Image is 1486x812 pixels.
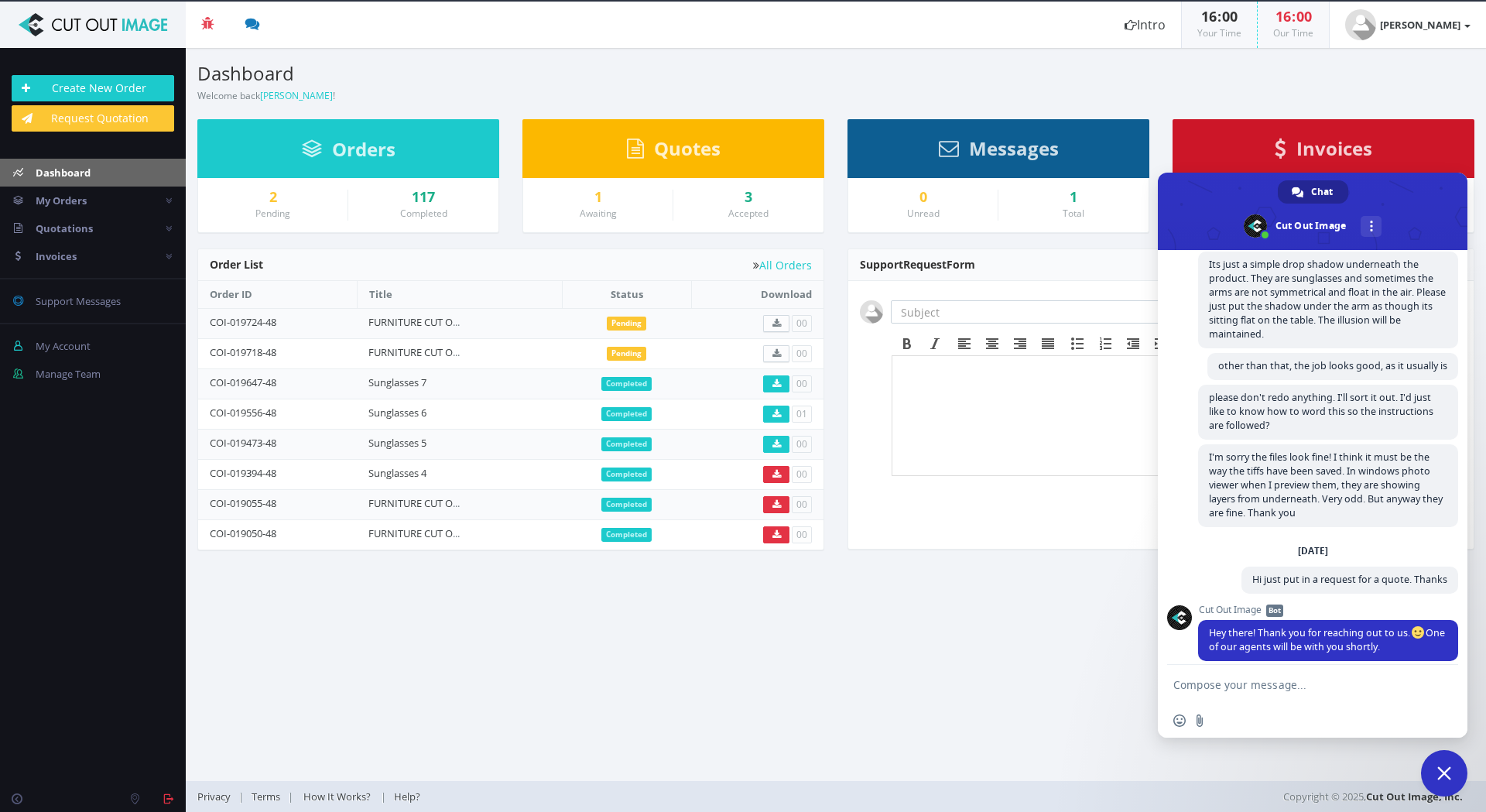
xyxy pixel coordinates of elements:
[368,375,426,389] a: Sunglasses 7
[360,190,487,205] a: 117
[260,89,333,102] a: [PERSON_NAME]
[1266,605,1283,617] span: Bot
[36,249,77,263] span: Invoices
[1275,7,1291,26] span: 16
[1209,391,1433,432] span: please don't redo anything. I'll sort it out. I'd just like to know how to word this so the instr...
[303,790,371,803] span: How It Works?
[601,468,652,481] span: Completed
[627,145,721,159] a: Quotes
[860,190,986,205] a: 0
[1217,7,1222,26] span: :
[210,257,263,272] span: Order List
[368,345,484,359] a: FURNITURE CUT OUTS 87
[36,166,91,180] span: Dashboard
[1296,135,1372,161] span: Invoices
[860,300,883,324] img: user_default.jpg
[907,207,940,220] small: Unread
[12,105,174,132] a: Request Quotation
[1298,546,1328,556] div: [DATE]
[400,207,447,220] small: Completed
[1198,605,1458,615] span: Cut Out Image
[1209,451,1443,519] span: I'm sorry the files look fine! I think it must be the way the tiffs have been saved. In windows p...
[198,281,357,308] th: Order ID
[197,63,824,84] h3: Dashboard
[1311,180,1333,204] span: Chat
[1034,334,1062,354] div: Justify
[332,136,395,162] span: Orders
[978,334,1006,354] div: Align center
[1275,145,1372,159] a: Invoices
[1197,26,1241,39] small: Your Time
[36,339,91,353] span: My Account
[1252,573,1447,586] span: Hi just put in a request for a quote. Thanks
[1278,180,1348,204] div: Chat
[891,300,1165,324] input: Subject
[1147,334,1175,354] div: Increase indent
[1361,216,1382,237] div: More channels
[210,406,276,420] a: COI-019556-48
[255,207,290,220] small: Pending
[691,281,823,308] th: Download
[601,407,652,421] span: Completed
[921,334,949,354] div: Italic
[36,194,87,207] span: My Orders
[1209,258,1446,341] span: Its just a simple drop shadow underneath the product. They are sunglasses and sometimes the arms ...
[210,496,276,510] a: COI-019055-48
[1109,2,1181,48] a: Intro
[1222,7,1238,26] span: 00
[562,281,691,308] th: Status
[1201,7,1217,26] span: 16
[969,135,1059,161] span: Messages
[1173,678,1418,692] textarea: Compose your message...
[210,190,336,205] a: 2
[12,75,174,101] a: Create New Order
[580,207,617,220] small: Awaiting
[210,466,276,480] a: COI-019394-48
[535,190,661,205] a: 1
[386,790,428,803] a: Help?
[197,781,1049,812] div: | | |
[1421,750,1467,797] div: Close chat
[36,367,101,381] span: Manage Team
[210,345,276,359] a: COI-019718-48
[210,526,276,540] a: COI-019050-48
[1380,18,1460,32] strong: [PERSON_NAME]
[654,135,721,161] span: Quotes
[197,89,335,102] small: Welcome back !
[302,146,395,159] a: Orders
[36,294,121,308] span: Support Messages
[368,466,426,480] a: Sunglasses 4
[12,13,174,36] img: Cut Out Image
[892,356,1460,475] iframe: Rich Text Area. Press ALT-F9 for menu. Press ALT-F10 for toolbar. Press ALT-0 for help
[893,334,921,354] div: Bold
[728,207,769,220] small: Accepted
[368,436,426,450] a: Sunglasses 5
[1283,789,1463,804] span: Copyright © 2025,
[1345,9,1376,40] img: user_default.jpg
[368,315,484,329] a: FURNITURE CUT OUTS 88
[685,190,812,205] a: 3
[601,498,652,512] span: Completed
[1063,207,1084,220] small: Total
[210,375,276,389] a: COI-019647-48
[357,281,562,308] th: Title
[753,259,812,271] a: All Orders
[197,790,238,803] a: Privacy
[601,437,652,451] span: Completed
[36,221,93,235] span: Quotations
[244,790,288,803] a: Terms
[903,257,947,272] span: Request
[1119,334,1147,354] div: Decrease indent
[368,526,484,540] a: FURNITURE CUT OUTS 85
[1218,359,1447,372] span: other than that, the job looks good, as it usually is
[1273,26,1313,39] small: Our Time
[860,257,975,272] span: Support Form
[607,347,646,361] span: Pending
[601,528,652,542] span: Completed
[1010,190,1137,205] div: 1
